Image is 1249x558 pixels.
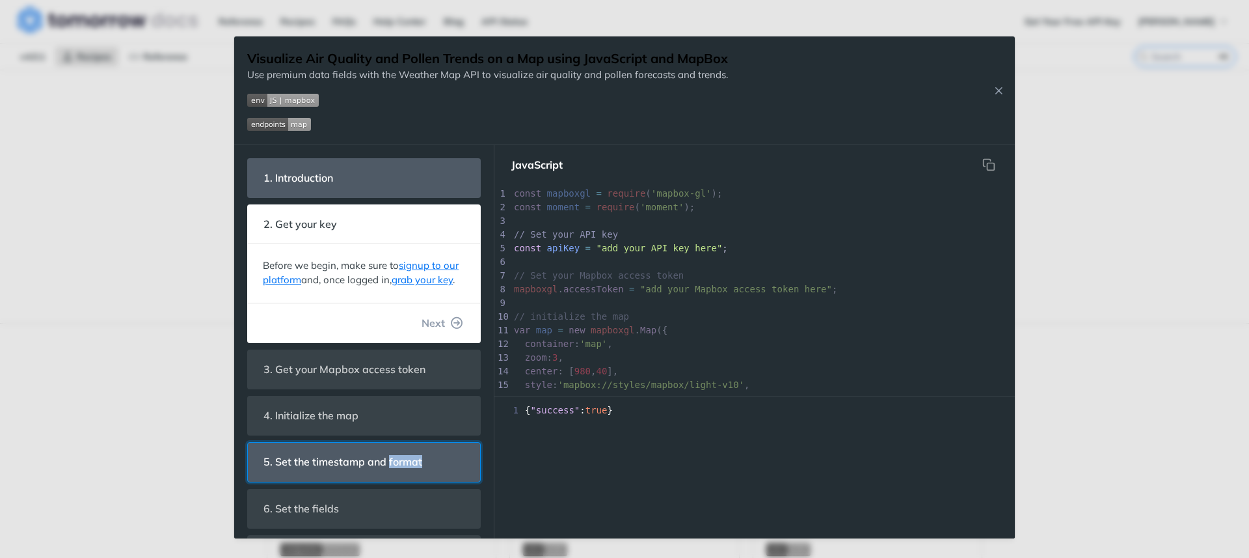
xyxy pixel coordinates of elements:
section: 5. Set the timestamp and format [247,442,481,482]
button: JavaScript [501,152,573,178]
p: Use premium data fields with the Weather Map API to visualize air quality and pollen forecasts an... [247,68,728,83]
p: Before we begin, make sure to and, once logged in, . [263,258,465,288]
div: 12 [494,337,507,351]
span: accessToken [563,284,624,294]
span: Expand image [247,117,728,132]
span: 'mapbox-gl' [651,188,712,199]
div: 9 [494,296,507,310]
span: new [569,325,585,335]
span: ( ); [514,188,722,199]
span: container [525,339,574,349]
span: : , [514,339,613,349]
span: . ; [514,284,837,294]
span: mapboxgl [591,325,634,335]
span: // initialize the map [514,311,629,322]
div: 13 [494,351,507,365]
span: apiKey [547,243,580,253]
span: mapboxgl [547,188,591,199]
div: 6 [494,255,507,269]
span: Expand image [247,92,728,107]
span: const [514,243,541,253]
span: 2. Get your key [254,212,346,237]
span: = [585,202,591,212]
div: 1 [494,187,507,201]
span: true [585,405,608,415]
span: . ({ [514,325,667,335]
span: 1 [494,404,522,417]
span: : , [514,352,563,363]
span: : [ , ], [514,366,618,376]
button: Close Recipe [989,84,1008,97]
button: Next [411,310,474,336]
span: // Set your API key [514,229,618,240]
img: env [247,94,319,107]
span: center [525,366,558,376]
span: 3. Get your Mapbox access token [254,357,435,382]
div: 2 [494,201,507,214]
span: ; [722,243,727,253]
span: "success" [530,405,580,415]
span: require [596,202,634,212]
span: 4. Initialize the map [254,403,368,428]
div: 7 [494,269,507,283]
div: 10 [494,310,507,324]
span: 980 [574,366,591,376]
span: Next [422,315,445,331]
span: 3 [552,352,557,363]
span: mapboxgl [514,284,557,294]
span: require [607,188,645,199]
span: const [514,188,541,199]
span: = [629,284,634,294]
div: 15 [494,378,507,392]
span: ( ); [514,202,695,212]
img: endpoint [247,118,311,131]
span: Map [640,325,656,335]
span: moment [547,202,580,212]
div: 11 [494,324,507,337]
span: zoom [525,352,547,363]
div: 5 [494,242,507,255]
section: 1. Introduction [247,158,481,198]
div: { : } [494,404,1015,417]
span: var [514,325,530,335]
section: 2. Get your keyBefore we begin, make sure tosignup to our platformand, once logged in,grab your k... [247,204,481,343]
section: 3. Get your Mapbox access token [247,350,481,389]
button: Copy [976,152,1002,178]
div: 3 [494,214,507,228]
span: const [514,202,541,212]
span: "add your API key here" [596,243,722,253]
span: 6. Set the fields [254,496,348,522]
div: 4 [494,228,507,242]
span: 'map' [580,339,607,349]
span: "add your Mapbox access token here" [640,284,832,294]
span: = [585,243,591,253]
span: = [557,325,563,335]
div: 8 [494,283,507,296]
span: 'moment' [640,202,684,212]
span: : , [514,380,749,390]
span: 40 [596,366,607,376]
h1: Visualize Air Quality and Pollen Trends on a Map using JavaScript and MapBox [247,49,728,68]
span: 'mapbox://styles/mapbox/light-v10' [557,380,744,390]
section: 6. Set the fields [247,489,481,529]
span: 1. Introduction [254,165,342,191]
div: 14 [494,365,507,378]
a: grab your key [392,273,453,286]
section: 4. Initialize the map [247,396,481,436]
span: style [525,380,552,390]
span: 5. Set the timestamp and format [254,449,431,475]
span: map [536,325,552,335]
svg: hidden [982,158,995,171]
span: // Set your Mapbox access token [514,270,684,281]
span: = [596,188,601,199]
